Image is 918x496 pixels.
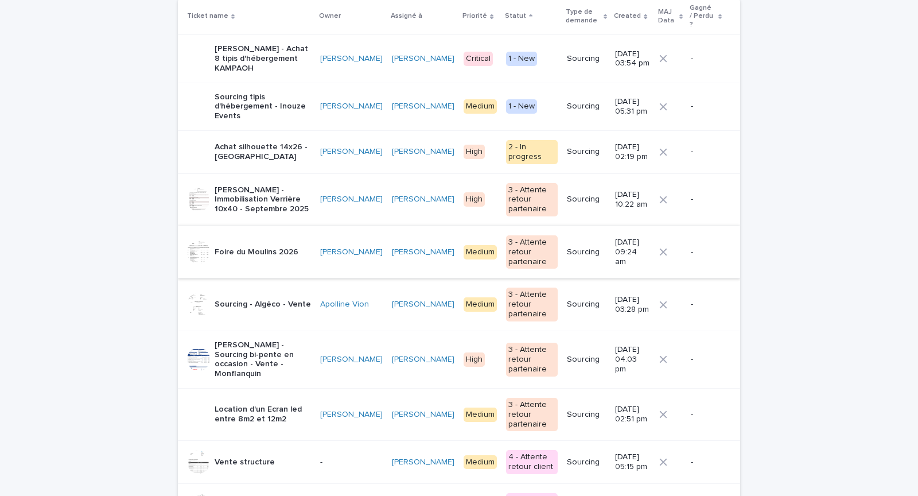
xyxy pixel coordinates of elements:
p: Sourcing [567,195,606,204]
div: 3 - Attente retour partenaire [506,343,558,376]
p: - [691,410,722,420]
a: [PERSON_NAME] [392,54,454,64]
div: 1 - New [506,52,537,66]
a: [PERSON_NAME] [392,410,454,420]
div: High [464,145,485,159]
div: Medium [464,455,497,470]
a: Apolline Vion [320,300,369,309]
p: [PERSON_NAME] - Sourcing bi-pente en occasion - Vente - Monflanquin [215,340,311,379]
p: - [691,147,722,157]
p: Sourcing tipis d'hébergement - Inouze Events [215,92,311,121]
a: [PERSON_NAME] [320,102,383,111]
p: Sourcing - Algéco - Vente [215,300,311,309]
p: Location d'un Ecran led entre 8m2 et 12m2 [215,405,311,424]
div: High [464,352,485,367]
p: [DATE] 03:54 pm [615,49,650,69]
p: [DATE] 10:22 am [615,190,650,210]
p: Ticket name [187,10,228,22]
p: [DATE] 03:28 pm [615,295,650,315]
tr: Vente structure-[PERSON_NAME] Medium4 - Attente retour clientSourcing[DATE] 05:15 pm- [178,441,740,484]
p: Foire du Moulins 2026 [215,247,298,257]
p: - [691,247,722,257]
p: Sourcing [567,247,606,257]
tr: Achat silhouette 14x26 - [GEOGRAPHIC_DATA][PERSON_NAME] [PERSON_NAME] High2 - In progressSourcing... [178,130,740,173]
a: [PERSON_NAME] [320,147,383,157]
p: [PERSON_NAME] - Immobilisation Verrière 10x40 - Septembre 2025 [215,185,311,214]
a: [PERSON_NAME] [392,355,454,365]
div: 3 - Attente retour partenaire [506,183,558,216]
div: 3 - Attente retour partenaire [506,288,558,321]
p: - [320,458,383,467]
div: Medium [464,99,497,114]
p: Assigné à [391,10,422,22]
p: Sourcing [567,147,606,157]
div: Medium [464,245,497,259]
p: [DATE] 05:31 pm [615,97,650,117]
p: [DATE] 09:24 am [615,238,650,266]
a: [PERSON_NAME] [392,147,454,157]
p: Created [614,10,641,22]
p: Type de demande [566,6,601,27]
p: [DATE] 05:15 pm [615,452,650,472]
a: [PERSON_NAME] [320,54,383,64]
a: [PERSON_NAME] [392,458,454,467]
div: Medium [464,408,497,422]
div: High [464,192,485,207]
tr: Sourcing - Algéco - VenteApolline Vion [PERSON_NAME] Medium3 - Attente retour partenaireSourcing[... [178,278,740,331]
p: Sourcing [567,355,606,365]
p: Sourcing [567,102,606,111]
div: Critical [464,52,493,66]
p: - [691,54,722,64]
p: - [691,195,722,204]
tr: [PERSON_NAME] - Immobilisation Verrière 10x40 - Septembre 2025[PERSON_NAME] [PERSON_NAME] High3 -... [178,173,740,226]
p: MAJ Data [658,6,676,27]
p: [DATE] 02:51 pm [615,405,650,424]
p: - [691,300,722,309]
p: Gagné / Perdu ? [690,2,715,31]
p: - [691,102,722,111]
tr: Sourcing tipis d'hébergement - Inouze Events[PERSON_NAME] [PERSON_NAME] Medium1 - NewSourcing[DAT... [178,83,740,130]
p: Owner [319,10,341,22]
p: Achat silhouette 14x26 - [GEOGRAPHIC_DATA] [215,142,311,162]
a: [PERSON_NAME] [392,247,454,257]
p: - [691,355,722,365]
p: [DATE] 04:03 pm [615,345,650,374]
p: - [691,458,722,467]
div: 3 - Attente retour partenaire [506,235,558,269]
tr: Location d'un Ecran led entre 8m2 et 12m2[PERSON_NAME] [PERSON_NAME] Medium3 - Attente retour par... [178,388,740,440]
a: [PERSON_NAME] [320,355,383,365]
p: [PERSON_NAME] - Achat 8 tipis d'hébergement KAMPAOH [215,44,311,73]
p: Sourcing [567,54,606,64]
div: 2 - In progress [506,140,558,164]
a: [PERSON_NAME] [392,300,454,309]
p: [DATE] 02:19 pm [615,142,650,162]
a: [PERSON_NAME] [392,195,454,204]
p: Sourcing [567,410,606,420]
div: 4 - Attente retour client [506,450,558,474]
div: 3 - Attente retour partenaire [506,398,558,431]
tr: [PERSON_NAME] - Sourcing bi-pente en occasion - Vente - Monflanquin[PERSON_NAME] [PERSON_NAME] Hi... [178,331,740,388]
a: [PERSON_NAME] [320,410,383,420]
a: [PERSON_NAME] [320,247,383,257]
div: Medium [464,297,497,312]
a: [PERSON_NAME] [320,195,383,204]
div: 1 - New [506,99,537,114]
p: Sourcing [567,300,606,309]
tr: [PERSON_NAME] - Achat 8 tipis d'hébergement KAMPAOH[PERSON_NAME] [PERSON_NAME] Critical1 - NewSou... [178,35,740,83]
p: Sourcing [567,458,606,467]
a: [PERSON_NAME] [392,102,454,111]
p: Priorité [462,10,487,22]
p: Vente structure [215,458,275,467]
p: Statut [505,10,526,22]
tr: Foire du Moulins 2026[PERSON_NAME] [PERSON_NAME] Medium3 - Attente retour partenaireSourcing[DATE... [178,226,740,278]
